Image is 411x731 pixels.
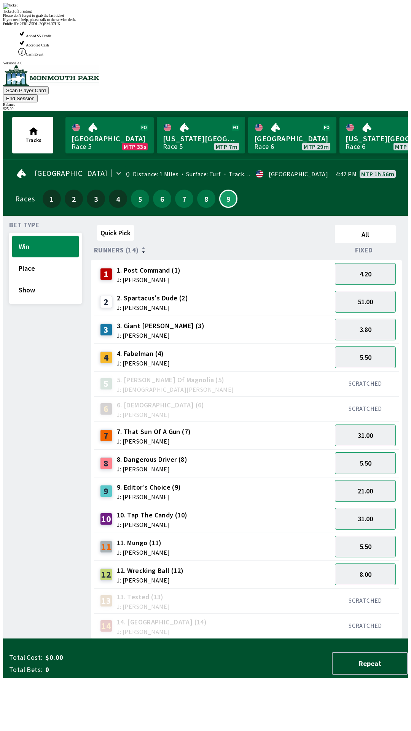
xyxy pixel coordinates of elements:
[332,652,408,675] button: Repeat
[117,566,184,576] span: 12. Wrecking Ball (12)
[3,86,49,94] button: Scan Player Card
[100,296,112,308] div: 2
[117,332,204,338] span: J: [PERSON_NAME]
[335,563,396,585] button: 8.00
[100,513,112,525] div: 10
[3,3,18,9] img: ticket
[65,117,154,153] a: [GEOGRAPHIC_DATA]Race 5MTP 33s
[45,665,165,674] span: 0
[335,597,396,604] div: SCRATCHED
[163,134,239,144] span: [US_STATE][GEOGRAPHIC_DATA]
[3,18,76,22] span: If you need help, please talk to the service desk.
[126,171,130,177] div: 0
[19,242,72,251] span: Win
[197,190,215,208] button: 8
[117,494,181,500] span: J: [PERSON_NAME]
[360,325,371,334] span: 3.80
[26,43,49,47] span: Accepted Cash
[335,425,396,446] button: 31.00
[117,412,204,418] span: J: [PERSON_NAME]
[175,190,193,208] button: 7
[360,353,371,362] span: 5.50
[100,620,112,632] div: 14
[269,171,328,177] div: [GEOGRAPHIC_DATA]
[335,291,396,313] button: 51.00
[339,659,401,668] span: Repeat
[100,351,112,364] div: 4
[100,595,112,607] div: 13
[100,429,112,442] div: 7
[12,236,79,257] button: Win
[163,144,183,150] div: Race 5
[9,653,42,662] span: Total Cost:
[3,9,408,13] div: Ticket 1 of 1 printing
[117,360,170,366] span: J: [PERSON_NAME]
[3,107,408,111] div: $ 25.00
[25,137,41,144] span: Tracks
[117,277,181,283] span: J: [PERSON_NAME]
[117,265,181,275] span: 1. Post Command (1)
[117,321,204,331] span: 3. Giant [PERSON_NAME] (3)
[117,629,207,635] span: J: [PERSON_NAME]
[100,568,112,581] div: 12
[155,196,169,201] span: 6
[216,144,237,150] span: MTP 7m
[3,61,408,65] div: Version 1.4.0
[3,22,408,26] div: Public ID:
[12,117,53,153] button: Tracks
[153,190,171,208] button: 6
[304,144,329,150] span: MTP 29m
[89,196,103,201] span: 3
[117,466,187,472] span: J: [PERSON_NAME]
[20,22,61,26] span: 2FRI-Z5DL-3QEM-37UK
[124,144,146,150] span: MTP 33s
[72,144,91,150] div: Race 5
[100,457,112,469] div: 8
[117,305,188,311] span: J: [PERSON_NAME]
[360,459,371,468] span: 5.50
[117,549,170,555] span: J: [PERSON_NAME]
[335,480,396,502] button: 21.00
[199,196,213,201] span: 8
[117,577,184,583] span: J: [PERSON_NAME]
[100,378,112,390] div: 5
[94,246,332,254] div: Runners (14)
[335,405,396,412] div: SCRATCHED
[248,117,336,153] a: [GEOGRAPHIC_DATA]Race 6MTP 29m
[3,65,99,86] img: venue logo
[335,508,396,530] button: 31.00
[117,510,188,520] span: 10. Tap The Candy (10)
[15,196,35,202] div: Races
[131,190,149,208] button: 5
[219,190,237,208] button: 9
[9,665,42,674] span: Total Bets:
[335,380,396,387] div: SCRATCHED
[3,102,408,107] div: Balance
[67,196,81,201] span: 2
[361,171,394,177] span: MTP 1h 56m
[26,34,51,38] span: Added $5 Credit
[117,482,181,492] span: 9. Editor's Choice (9)
[117,438,191,444] span: J: [PERSON_NAME]
[221,170,288,178] span: Track Condition: Firm
[65,190,83,208] button: 2
[97,225,134,241] button: Quick Pick
[360,542,371,551] span: 5.50
[222,197,235,201] span: 9
[133,196,147,201] span: 5
[3,13,408,18] div: Please don't forget to grab the last ticket
[94,247,139,253] span: Runners (14)
[336,171,357,177] span: 4:42 PM
[358,431,373,440] span: 31.00
[117,603,170,610] span: J: [PERSON_NAME]
[117,400,204,410] span: 6. [DEMOGRAPHIC_DATA] (6)
[109,190,127,208] button: 4
[338,230,392,239] span: All
[100,403,112,415] div: 6
[358,297,373,306] span: 51.00
[346,144,365,150] div: Race 6
[3,94,38,102] button: End Session
[332,246,399,254] div: Fixed
[335,452,396,474] button: 5.50
[12,257,79,279] button: Place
